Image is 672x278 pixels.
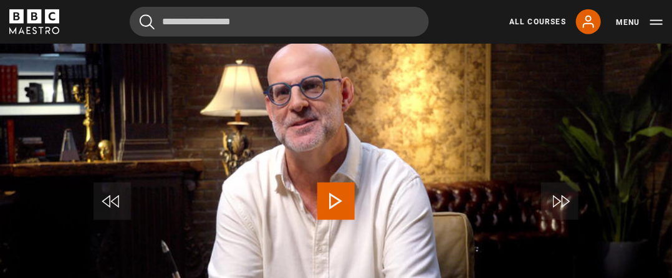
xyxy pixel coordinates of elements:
input: Search [130,7,429,37]
button: Toggle navigation [616,16,663,29]
svg: BBC Maestro [9,9,59,34]
button: Submit the search query [140,14,155,30]
a: All Courses [509,16,566,27]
